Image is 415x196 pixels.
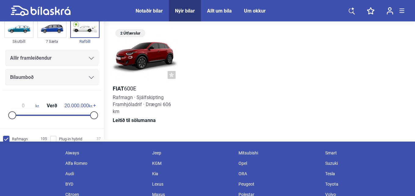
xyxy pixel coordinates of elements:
[10,73,34,82] span: Bílaumboð
[235,158,322,168] div: Opel
[110,117,179,124] div: Leitið til sölumanna
[207,8,232,14] a: Allt um bíla
[322,148,409,158] div: Smart
[322,158,409,168] div: Suzuki
[387,7,393,15] img: user-login.svg
[62,179,149,189] div: BYD
[149,148,236,158] div: Jeep
[62,158,149,168] div: Alfa Romeo
[10,54,52,62] span: Allir framleiðendur
[113,94,171,114] span: Rafmagn · Sjálfskipting Framhjóladrif · Drægni 606 km
[11,103,39,109] span: kr.
[322,168,409,179] div: Tesla
[96,136,101,142] span: 37
[118,29,142,37] span: 2 Útfærslur
[235,168,322,179] div: ORA
[70,38,100,45] div: Rafbíll
[149,179,236,189] div: Lexus
[136,8,163,14] a: Notaðir bílar
[62,168,149,179] div: Audi
[4,38,34,45] div: Skutbíll
[244,8,266,14] a: Um okkur
[235,179,322,189] div: Peugeot
[41,136,47,142] span: 105
[59,136,82,142] span: Plug-in hybrid
[322,179,409,189] div: Toyota
[62,148,149,158] div: Aiways
[37,38,67,45] div: 7 Sæta
[149,158,236,168] div: KGM
[149,168,236,179] div: Kia
[45,103,59,108] span: Verð
[110,85,179,92] h2: 600e
[110,27,179,129] a: 2 ÚtfærslurFiat600eRafmagn · SjálfskiptingFramhjóladrif · Drægni 606 kmLeitið til sölumanna
[175,8,195,14] a: Nýir bílar
[12,136,28,142] span: Rafmagn
[113,85,124,92] b: Fiat
[235,148,322,158] div: Mitsubishi
[64,103,93,109] span: kr.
